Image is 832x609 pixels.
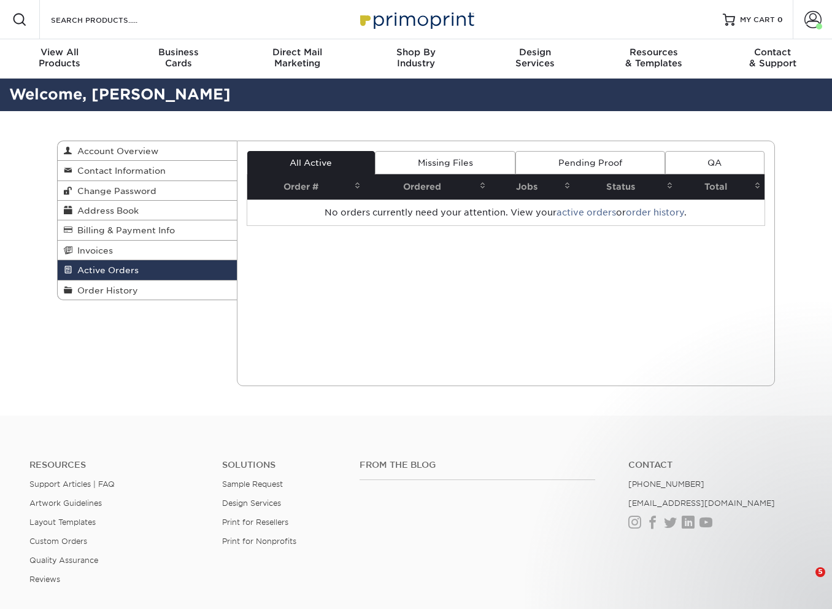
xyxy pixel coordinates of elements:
span: Contact Information [72,166,166,176]
a: Pending Proof [515,151,664,174]
input: SEARCH PRODUCTS..... [50,12,169,27]
a: Layout Templates [29,518,96,527]
a: Missing Files [375,151,515,174]
a: Print for Resellers [222,518,288,527]
a: QA [665,151,765,174]
a: Invoices [58,241,237,260]
h4: Solutions [222,460,341,470]
h4: Resources [29,460,204,470]
th: Order # [247,174,364,200]
a: Billing & Payment Info [58,220,237,240]
span: Shop By [356,47,476,58]
a: Print for Nonprofits [222,537,296,546]
a: Quality Assurance [29,556,98,565]
span: 5 [815,567,825,577]
a: Artwork Guidelines [29,498,102,508]
span: Address Book [72,206,139,215]
a: Shop ByIndustry [356,39,476,79]
a: Contact Information [58,161,237,180]
a: Change Password [58,181,237,201]
span: Billing & Payment Info [72,225,175,235]
a: DesignServices [476,39,595,79]
div: & Support [713,47,832,69]
span: MY CART [740,15,775,25]
img: Primoprint [355,6,477,33]
a: Contact& Support [713,39,832,79]
div: Industry [356,47,476,69]
th: Total [677,174,765,200]
iframe: Google Customer Reviews [3,572,104,605]
div: Marketing [237,47,356,69]
span: Invoices [72,246,113,255]
a: Design Services [222,498,281,508]
span: Change Password [72,186,156,196]
a: Account Overview [58,141,237,161]
a: Custom Orders [29,537,87,546]
span: Direct Mail [237,47,356,58]
a: Address Book [58,201,237,220]
a: Active Orders [58,260,237,280]
h4: From the Blog [360,460,596,470]
div: & Templates [595,47,714,69]
a: active orders [557,208,616,217]
a: Direct MailMarketing [237,39,356,79]
th: Ordered [364,174,490,200]
span: Business [119,47,238,58]
span: Active Orders [72,265,139,275]
a: Sample Request [222,479,283,489]
td: No orders currently need your attention. View your or . [247,200,765,225]
div: Services [476,47,595,69]
a: order history [626,208,684,217]
a: All Active [247,151,375,174]
a: Support Articles | FAQ [29,479,115,489]
span: Account Overview [72,146,158,156]
th: Status [574,174,677,200]
span: Order History [72,285,138,295]
a: Order History [58,281,237,300]
span: 0 [777,15,783,24]
span: Design [476,47,595,58]
th: Jobs [490,174,574,200]
iframe: Intercom live chat [790,567,820,597]
div: Cards [119,47,238,69]
a: BusinessCards [119,39,238,79]
span: Resources [595,47,714,58]
span: Contact [713,47,832,58]
a: Resources& Templates [595,39,714,79]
